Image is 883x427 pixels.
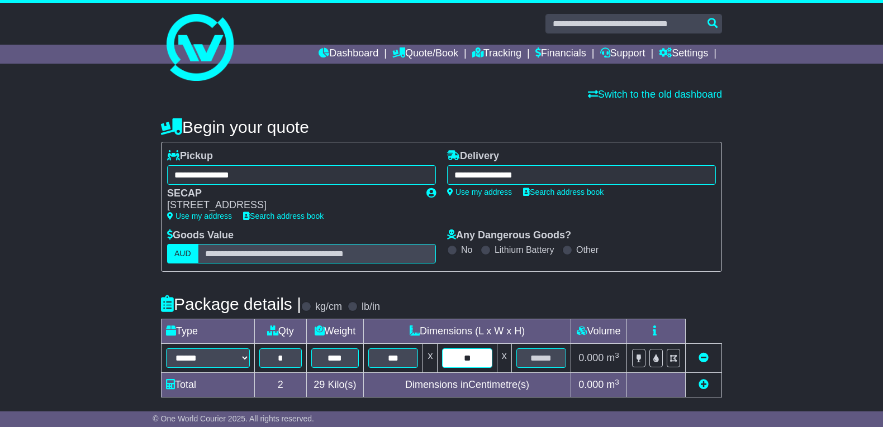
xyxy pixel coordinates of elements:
[578,352,604,363] span: 0.000
[615,378,619,386] sup: 3
[243,212,324,220] a: Search address book
[461,244,472,255] label: No
[167,212,232,220] a: Use my address
[255,373,307,397] td: 2
[362,301,380,313] label: lb/in
[447,188,512,196] a: Use my address
[364,319,571,344] td: Dimensions (L x W x H)
[447,229,571,242] label: Any Dangerous Goods?
[364,373,571,397] td: Dimensions in Centimetre(s)
[167,188,415,200] div: SECAP
[161,295,301,313] h4: Package details |
[659,45,708,64] a: Settings
[699,352,709,363] a: Remove this item
[578,379,604,390] span: 0.000
[315,301,342,313] label: kg/cm
[606,352,619,363] span: m
[319,45,378,64] a: Dashboard
[699,379,709,390] a: Add new item
[255,319,307,344] td: Qty
[495,244,554,255] label: Lithium Battery
[588,89,722,100] a: Switch to the old dashboard
[161,118,722,136] h4: Begin your quote
[153,414,314,423] span: © One World Courier 2025. All rights reserved.
[576,244,599,255] label: Other
[615,351,619,359] sup: 3
[606,379,619,390] span: m
[314,379,325,390] span: 29
[306,373,364,397] td: Kilo(s)
[523,188,604,196] a: Search address book
[167,199,415,212] div: [STREET_ADDRESS]
[167,229,234,242] label: Goods Value
[535,45,586,64] a: Financials
[447,150,499,162] label: Delivery
[162,319,255,344] td: Type
[392,45,458,64] a: Quote/Book
[423,344,438,373] td: x
[600,45,645,64] a: Support
[167,150,213,162] label: Pickup
[571,319,626,344] td: Volume
[497,344,511,373] td: x
[306,319,364,344] td: Weight
[167,244,198,263] label: AUD
[162,373,255,397] td: Total
[472,45,521,64] a: Tracking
